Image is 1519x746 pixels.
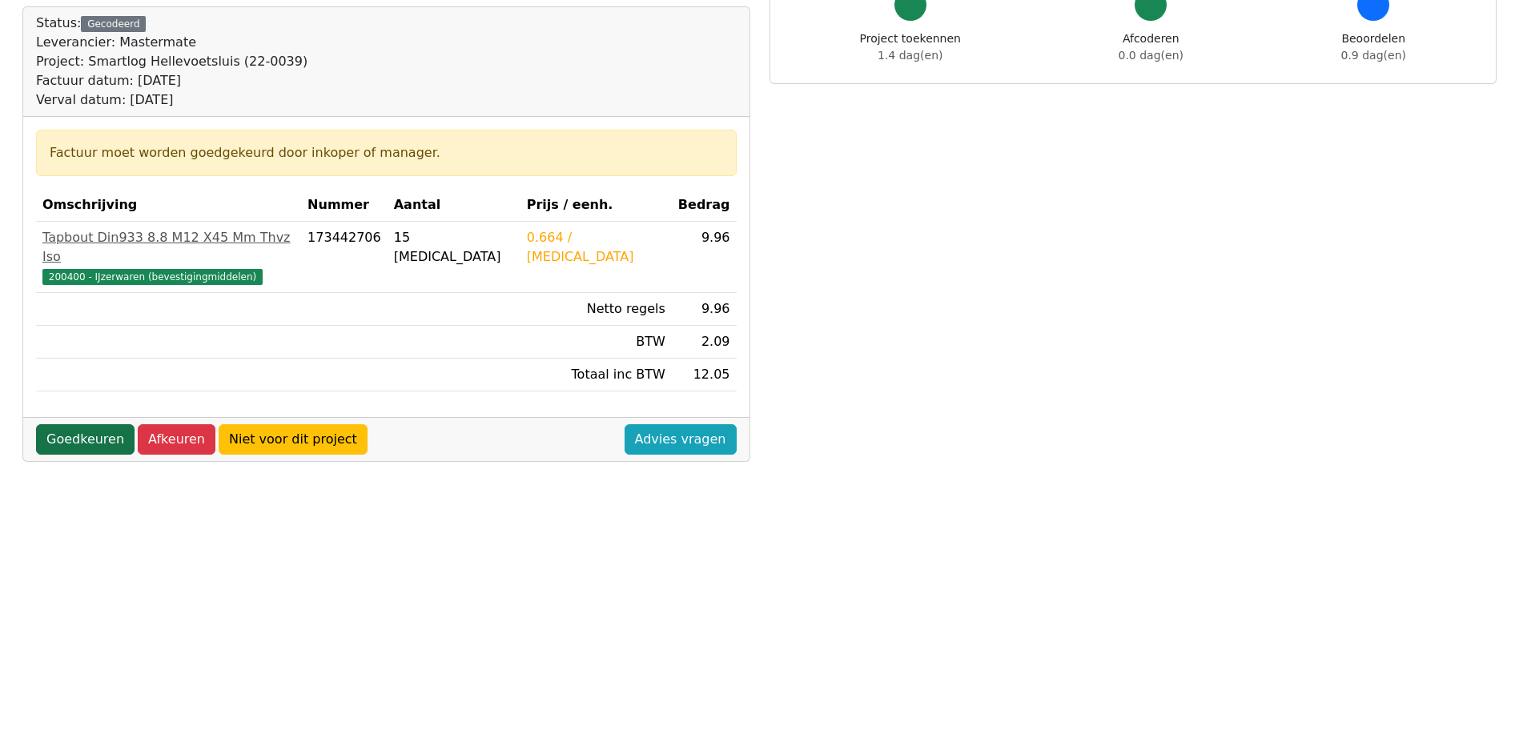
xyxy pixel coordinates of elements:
[878,49,942,62] span: 1.4 dag(en)
[36,14,307,110] div: Status:
[219,424,368,455] a: Niet voor dit project
[36,52,307,71] div: Project: Smartlog Hellevoetsluis (22-0039)
[36,424,135,455] a: Goedkeuren
[672,189,737,222] th: Bedrag
[625,424,737,455] a: Advies vragen
[1119,49,1183,62] span: 0.0 dag(en)
[672,359,737,391] td: 12.05
[860,30,961,64] div: Project toekennen
[42,228,295,286] a: Tapbout Din933 8.8 M12 X45 Mm Thvz Iso200400 - IJzerwaren (bevestigingmiddelen)
[138,424,215,455] a: Afkeuren
[672,326,737,359] td: 2.09
[388,189,520,222] th: Aantal
[301,189,388,222] th: Nummer
[36,71,307,90] div: Factuur datum: [DATE]
[1341,30,1406,64] div: Beoordelen
[42,269,263,285] span: 200400 - IJzerwaren (bevestigingmiddelen)
[520,359,672,391] td: Totaal inc BTW
[1119,30,1183,64] div: Afcoderen
[672,293,737,326] td: 9.96
[36,33,307,52] div: Leverancier: Mastermate
[42,228,295,267] div: Tapbout Din933 8.8 M12 X45 Mm Thvz Iso
[1341,49,1406,62] span: 0.9 dag(en)
[36,90,307,110] div: Verval datum: [DATE]
[81,16,146,32] div: Gecodeerd
[520,293,672,326] td: Netto regels
[672,222,737,293] td: 9.96
[50,143,723,162] div: Factuur moet worden goedgekeurd door inkoper of manager.
[520,189,672,222] th: Prijs / eenh.
[301,222,388,293] td: 173442706
[36,189,301,222] th: Omschrijving
[394,228,514,267] div: 15 [MEDICAL_DATA]
[520,326,672,359] td: BTW
[527,228,665,267] div: 0.664 / [MEDICAL_DATA]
